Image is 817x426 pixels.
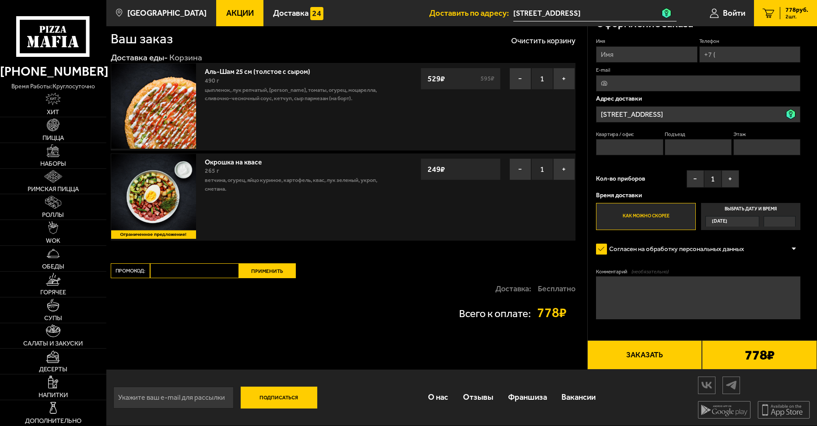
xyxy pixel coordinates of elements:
[111,32,173,45] h1: Ваш заказ
[425,70,447,87] strong: 529 ₽
[111,263,150,278] label: Промокод:
[712,216,727,226] span: [DATE]
[39,392,68,398] span: Напитки
[537,306,575,319] strong: 778 ₽
[665,131,732,138] label: Подъезд
[596,95,800,102] p: Адрес доставки
[425,161,447,178] strong: 249 ₽
[421,384,456,411] a: О нас
[127,9,207,17] span: [GEOGRAPHIC_DATA]
[531,158,553,180] span: 1
[239,263,296,278] button: Применить
[205,167,219,175] span: 265 г
[596,241,752,258] label: Согласен на обработку персональных данных
[501,384,554,411] a: Франшиза
[205,176,394,193] p: ветчина, огурец, яйцо куриное, картофель, квас, лук зеленый, укроп, сметана.
[273,9,309,17] span: Доставка
[698,377,715,393] img: vk
[587,340,702,369] button: Заказать
[596,268,800,275] label: Комментарий
[429,9,513,17] span: Доставить по адресу:
[40,289,66,296] span: Горячее
[106,10,587,370] div: 0 0
[226,9,254,17] span: Акции
[44,315,62,321] span: Супы
[538,285,575,293] strong: Бесплатно
[47,109,59,115] span: Хит
[785,7,808,13] span: 778 руб.
[596,192,800,199] p: Время доставки
[631,268,669,275] span: (необязательно)
[733,131,800,138] label: Этаж
[205,155,270,166] a: Окрошка на квасе
[205,86,394,103] p: цыпленок, лук репчатый, [PERSON_NAME], томаты, огурец, моцарелла, сливочно-чесночный соус, кетчуп...
[113,387,234,409] input: Укажите ваш e-mail для рассылки
[241,387,317,409] button: Подписаться
[596,66,800,73] label: E-mail
[531,68,553,90] span: 1
[42,212,64,218] span: Роллы
[23,340,83,347] span: Салаты и закуски
[596,75,800,91] input: @
[596,176,645,182] span: Кол-во приборов
[554,384,603,411] a: Вакансии
[310,7,323,20] img: 15daf4d41897b9f0e9f617042186c801.svg
[205,77,219,84] span: 490 г
[596,46,697,63] input: Имя
[745,348,775,362] b: 778 ₽
[553,68,575,90] button: +
[722,170,739,188] button: +
[205,65,319,76] a: Аль-Шам 25 см (толстое с сыром)
[699,46,800,63] input: +7 (
[169,52,202,63] div: Корзина
[42,263,64,270] span: Обеды
[459,308,531,319] p: Всего к оплате:
[509,68,531,90] button: −
[511,37,575,45] button: Очистить корзину
[723,377,740,393] img: tg
[479,76,496,82] s: 595 ₽
[509,158,531,180] button: −
[701,203,801,230] label: Выбрать дату и время
[687,170,704,188] button: −
[111,52,168,63] a: Доставка еды-
[513,5,677,21] span: Россия, Санкт-Петербург, Дворцовая площадь, 4
[46,237,60,244] span: WOK
[596,18,693,29] h3: Оформление заказа
[25,418,81,424] span: Дополнительно
[723,9,745,17] span: Войти
[704,170,722,188] span: 1
[456,384,501,411] a: Отзывы
[495,285,531,293] p: Доставка:
[699,38,800,45] label: Телефон
[596,131,663,138] label: Квартира / офис
[596,38,697,45] label: Имя
[28,186,79,192] span: Римская пицца
[39,366,67,373] span: Десерты
[785,14,808,19] span: 2 шт.
[42,135,64,141] span: Пицца
[553,158,575,180] button: +
[40,161,66,167] span: Наборы
[513,5,677,21] input: Ваш адрес доставки
[596,203,696,230] label: Как можно скорее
